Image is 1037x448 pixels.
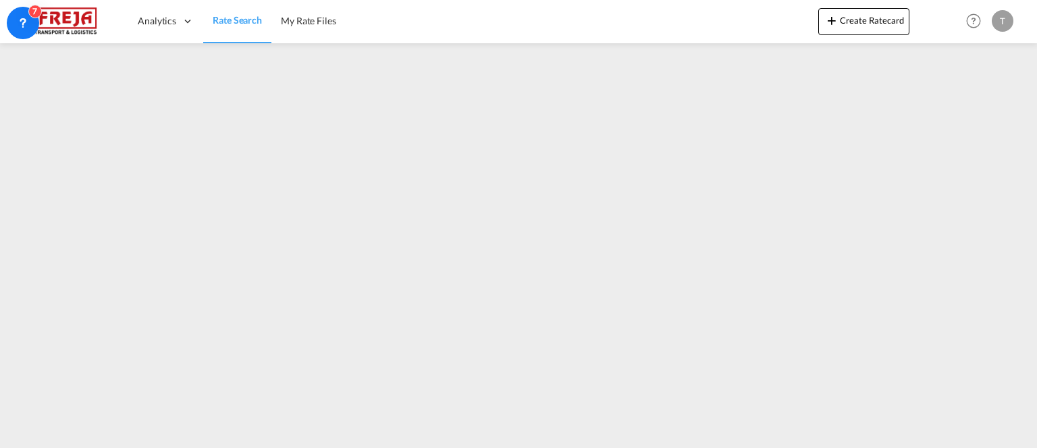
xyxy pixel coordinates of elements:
[138,14,176,28] span: Analytics
[213,14,262,26] span: Rate Search
[281,15,336,26] span: My Rate Files
[992,10,1013,32] div: T
[20,6,111,36] img: 586607c025bf11f083711d99603023e7.png
[962,9,992,34] div: Help
[824,12,840,28] md-icon: icon-plus 400-fg
[818,8,909,35] button: icon-plus 400-fgCreate Ratecard
[962,9,985,32] span: Help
